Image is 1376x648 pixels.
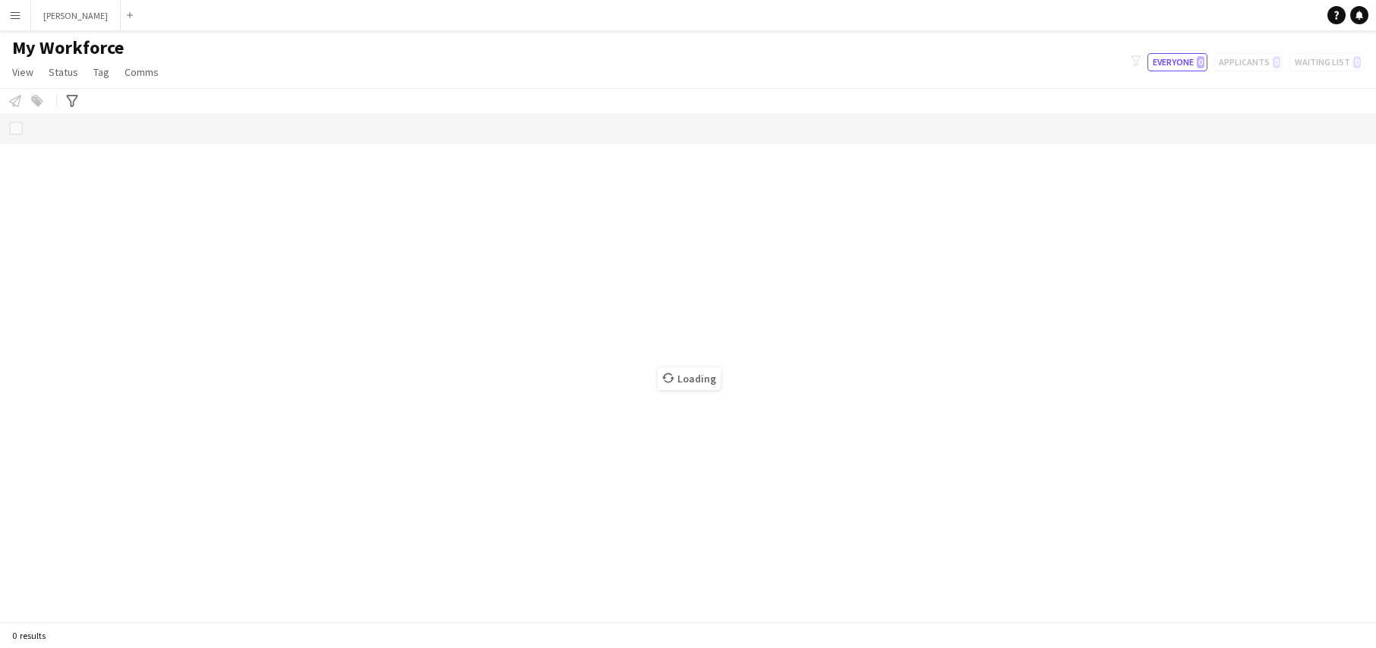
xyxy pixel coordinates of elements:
[658,367,721,390] span: Loading
[49,65,78,79] span: Status
[12,36,124,59] span: My Workforce
[1197,56,1204,68] span: 0
[6,62,39,82] a: View
[125,65,159,79] span: Comms
[31,1,121,30] button: [PERSON_NAME]
[1147,53,1207,71] button: Everyone0
[43,62,84,82] a: Status
[12,65,33,79] span: View
[63,92,81,110] app-action-btn: Advanced filters
[87,62,115,82] a: Tag
[93,65,109,79] span: Tag
[118,62,165,82] a: Comms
